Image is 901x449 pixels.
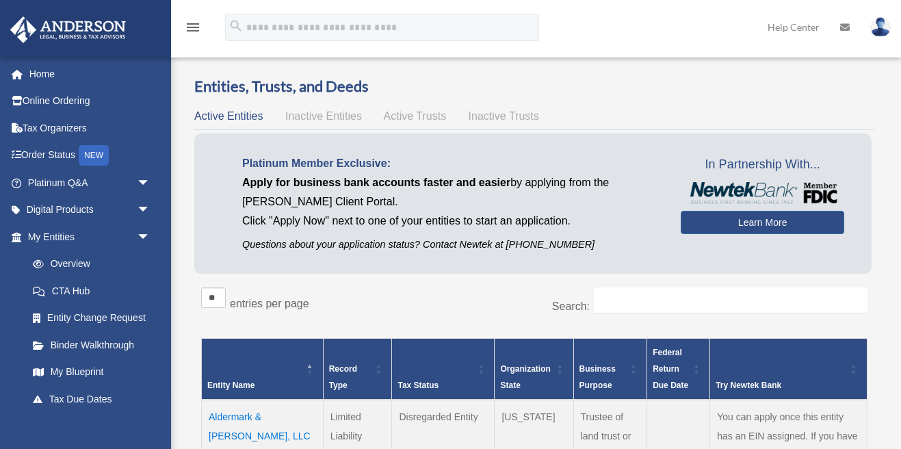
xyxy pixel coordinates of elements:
[185,19,201,36] i: menu
[495,338,573,400] th: Organization State: Activate to sort
[392,338,495,400] th: Tax Status: Activate to sort
[194,76,874,97] h3: Entities, Trusts, and Deeds
[194,110,263,122] span: Active Entities
[137,196,164,224] span: arrow_drop_down
[137,223,164,251] span: arrow_drop_down
[647,338,710,400] th: Federal Return Due Date: Activate to sort
[10,223,164,251] a: My Entitiesarrow_drop_down
[579,364,616,390] span: Business Purpose
[19,331,164,359] a: Binder Walkthrough
[19,359,164,386] a: My Blueprint
[653,348,688,390] span: Federal Return Due Date
[242,154,660,173] p: Platinum Member Exclusive:
[202,338,324,400] th: Entity Name: Activate to invert sorting
[19,385,164,413] a: Tax Due Dates
[716,377,846,394] div: Try Newtek Bank
[19,251,157,278] a: Overview
[397,381,439,390] span: Tax Status
[688,182,837,204] img: NewtekBankLogoSM.png
[19,277,164,305] a: CTA Hub
[242,177,510,188] span: Apply for business bank accounts faster and easier
[19,305,164,332] a: Entity Change Request
[285,110,362,122] span: Inactive Entities
[573,338,647,400] th: Business Purpose: Activate to sort
[552,300,590,312] label: Search:
[207,381,254,390] span: Entity Name
[10,142,171,170] a: Order StatusNEW
[230,298,309,309] label: entries per page
[228,18,244,34] i: search
[6,16,130,43] img: Anderson Advisors Platinum Portal
[384,110,447,122] span: Active Trusts
[242,211,660,231] p: Click "Apply Now" next to one of your entities to start an application.
[79,145,109,166] div: NEW
[323,338,392,400] th: Record Type: Activate to sort
[681,154,844,176] span: In Partnership With...
[137,169,164,197] span: arrow_drop_down
[242,173,660,211] p: by applying from the [PERSON_NAME] Client Portal.
[710,338,867,400] th: Try Newtek Bank : Activate to sort
[185,24,201,36] a: menu
[329,364,357,390] span: Record Type
[10,60,171,88] a: Home
[469,110,539,122] span: Inactive Trusts
[242,236,660,253] p: Questions about your application status? Contact Newtek at [PHONE_NUMBER]
[10,196,171,224] a: Digital Productsarrow_drop_down
[10,88,171,115] a: Online Ordering
[681,211,844,234] a: Learn More
[870,17,891,37] img: User Pic
[10,114,171,142] a: Tax Organizers
[500,364,550,390] span: Organization State
[10,169,171,196] a: Platinum Q&Aarrow_drop_down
